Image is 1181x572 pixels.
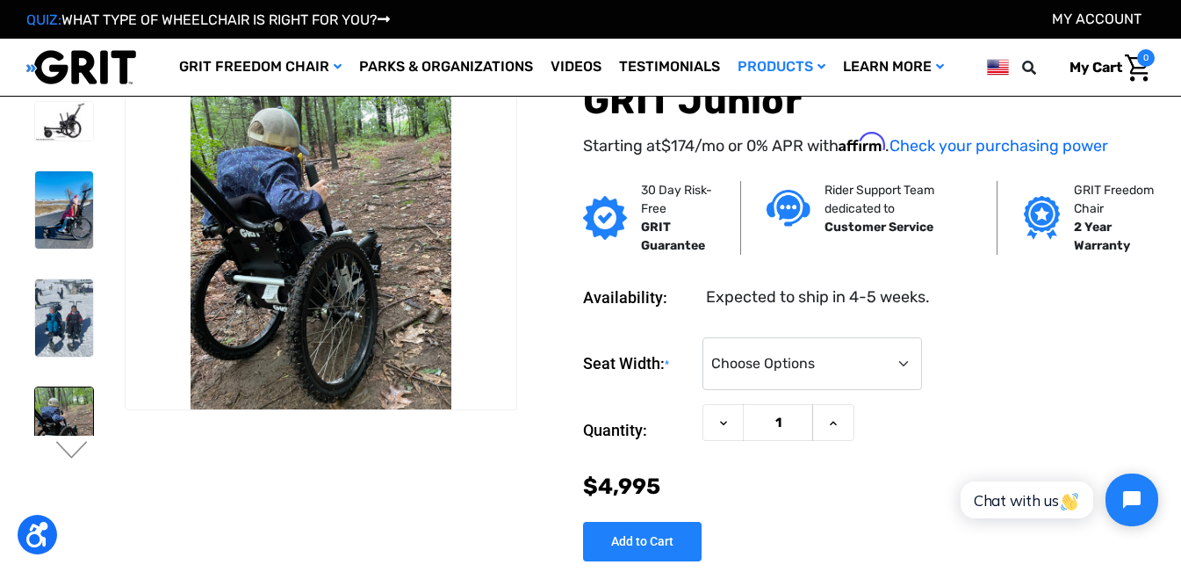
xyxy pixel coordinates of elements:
[170,39,350,96] a: GRIT Freedom Chair
[583,286,694,309] dt: Availability:
[583,522,702,561] input: Add to Cart
[1056,49,1155,86] a: Cart with 0 items
[729,39,834,96] a: Products
[1052,11,1141,27] a: Account
[26,11,61,28] span: QUIZ:
[35,387,93,465] img: GRIT Junior
[941,459,1173,541] iframe: Tidio Chat
[889,136,1108,156] a: Check your purchasing power - Learn more about Affirm Financing (opens in modal)
[583,404,694,457] label: Quantity:
[987,56,1009,78] img: us.png
[641,220,705,253] strong: GRIT Guarantee
[26,11,390,28] a: QUIZ:WHAT TYPE OF WHEELCHAIR IS RIGHT FOR YOU?
[834,39,953,96] a: Learn More
[583,196,627,240] img: GRIT Guarantee
[661,136,695,156] span: $174
[610,39,729,96] a: Testimonials
[35,279,93,357] img: GRIT Junior
[35,102,93,141] img: GRIT Junior: GRIT Freedom Chair all terrain wheelchair engineered specifically for kids shown wit...
[542,39,610,96] a: Videos
[1069,59,1122,76] span: My Cart
[1074,181,1161,218] p: GRIT Freedom Chair
[583,133,1155,158] p: Starting at /mo or 0% APR with .
[350,39,542,96] a: Parks & Organizations
[1137,49,1155,67] span: 0
[54,441,90,462] button: Go to slide 3 of 3
[706,286,930,309] dd: Expected to ship in 4-5 weeks.
[1125,54,1150,82] img: Cart
[1074,220,1130,253] strong: 2 Year Warranty
[839,133,885,152] span: Affirm
[825,220,933,235] strong: Customer Service
[767,190,810,226] img: Customer service
[1030,49,1056,86] input: Search
[583,337,694,391] label: Seat Width:
[641,181,714,218] p: 30 Day Risk-Free
[825,181,969,218] p: Rider Support Team dedicated to
[583,79,1155,123] h1: GRIT Junior
[583,474,660,499] span: $4,995
[1024,196,1060,240] img: Grit freedom
[126,62,516,409] img: GRIT Junior
[35,171,93,249] img: GRIT Junior
[26,49,136,85] img: GRIT All-Terrain Wheelchair and Mobility Equipment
